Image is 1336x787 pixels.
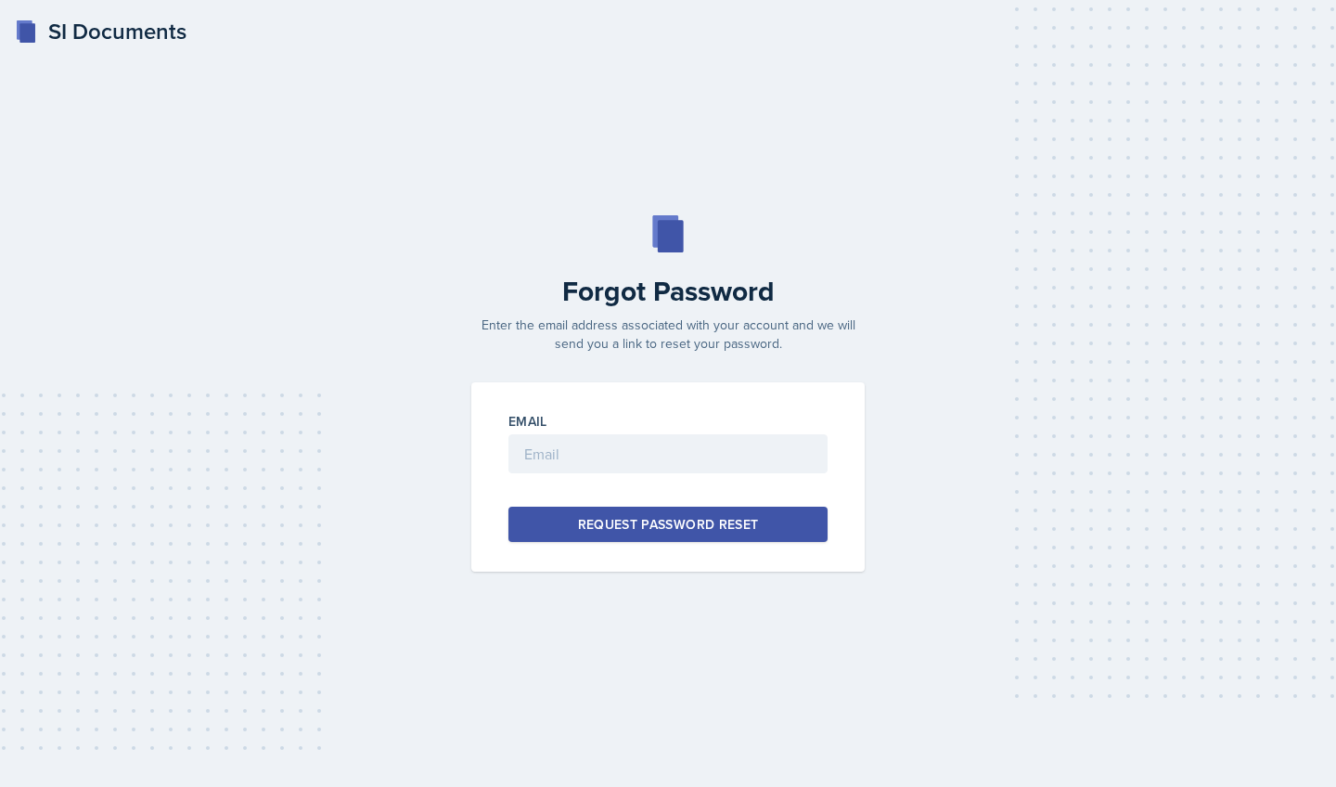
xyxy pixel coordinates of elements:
a: SI Documents [15,15,186,48]
h2: Forgot Password [460,275,876,308]
p: Enter the email address associated with your account and we will send you a link to reset your pa... [460,316,876,353]
div: Request Password Reset [578,515,759,534]
input: Email [508,434,828,473]
button: Request Password Reset [508,507,828,542]
label: Email [508,412,547,431]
